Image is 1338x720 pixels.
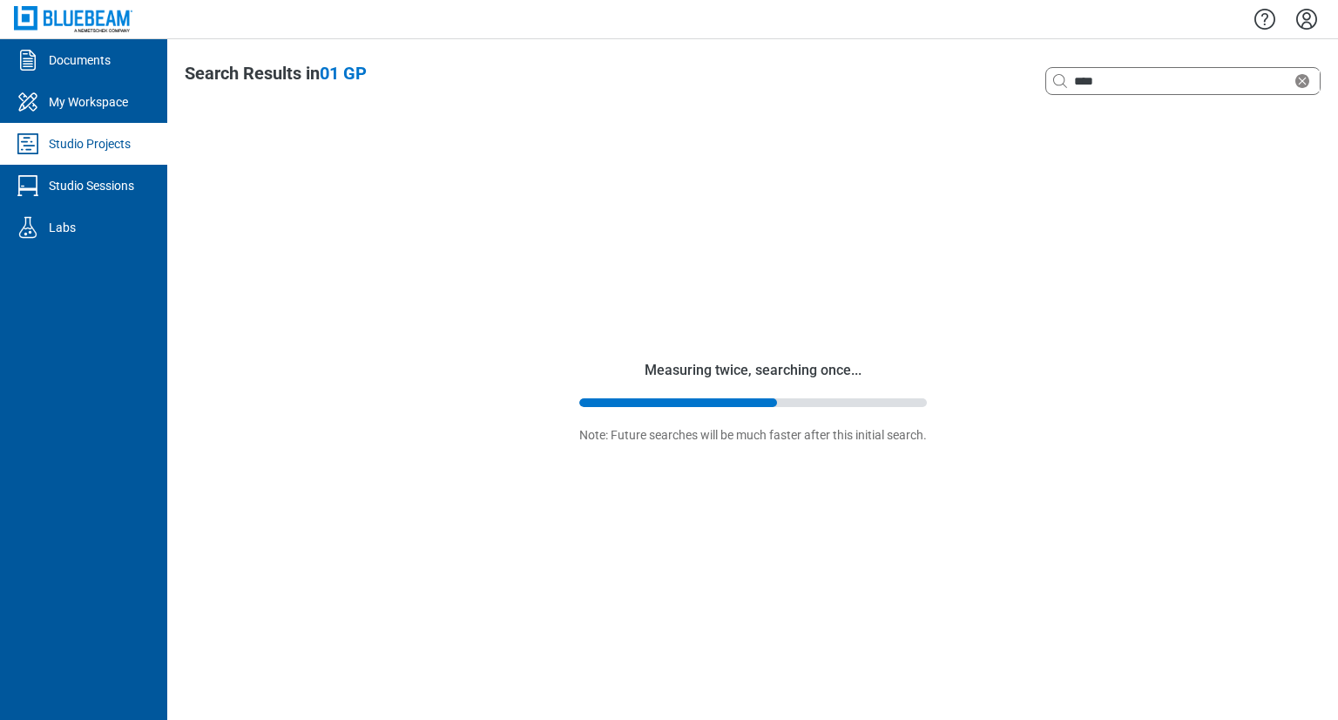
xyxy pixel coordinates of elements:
div: Studio Sessions [49,177,134,194]
img: Bluebeam, Inc. [14,6,132,31]
button: Settings [1293,4,1321,34]
div: Search Results in [185,61,367,85]
h2: Measuring twice, searching once... [645,360,862,381]
span: 01 GP [320,63,367,84]
svg: Studio Projects [14,130,42,158]
svg: My Workspace [14,88,42,116]
svg: Labs [14,214,42,241]
div: Documents [49,51,111,69]
svg: Studio Sessions [14,172,42,200]
svg: Documents [14,46,42,74]
div: Studio Projects [49,135,131,153]
div: Labs [49,219,76,236]
div: Clear search [1045,67,1321,95]
div: My Workspace [49,93,128,111]
div: Clear search [1292,71,1320,92]
p: Note: Future searches will be much faster after this initial search. [579,426,927,444]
